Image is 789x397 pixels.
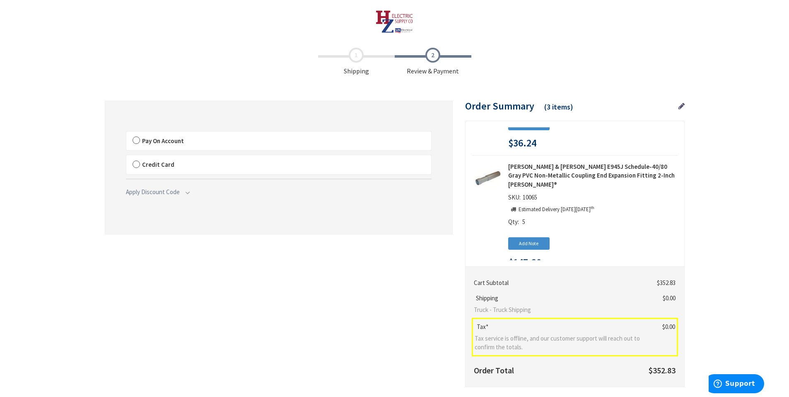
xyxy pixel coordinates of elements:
[663,294,676,302] span: $0.00
[508,206,594,214] p: Estimated Delivery [DATE][DATE]
[142,137,184,145] span: Pay On Account
[474,305,642,314] span: Truck - Truck Shipping
[126,188,180,196] span: Apply Discount Code
[521,193,539,201] span: 10065
[508,218,518,226] span: Qty
[142,161,174,168] span: Credit Card
[657,279,676,287] span: $352.83
[544,102,573,112] span: (3 items)
[709,374,764,395] iframe: Opens a widget where you can find more information
[508,162,678,189] strong: [PERSON_NAME] & [PERSON_NAME] E945J Schedule-40/80 Gray PVC Non-Metallic Coupling End Expansion F...
[662,323,675,331] span: $0.00
[395,48,471,76] span: Review & Payment
[318,48,395,76] span: Shipping
[508,193,539,205] div: SKU:
[508,138,536,149] span: $36.24
[474,365,514,375] strong: Order Total
[522,218,525,226] span: 5
[474,294,500,302] span: Shipping
[508,257,541,268] span: $147.39
[649,365,676,375] span: $352.83
[475,166,501,191] img: Thomas & Betts E945J Schedule-40/80 Gray PVC Non-Metallic Coupling End Expansion Fitting 2-Inch C...
[472,275,645,290] th: Cart Subtotal
[465,100,534,112] span: Order Summary
[591,205,594,210] sup: th
[376,10,413,33] img: HZ Electric Supply
[475,334,642,352] span: Tax service is offline, and our customer support will reach out to confirm the totals.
